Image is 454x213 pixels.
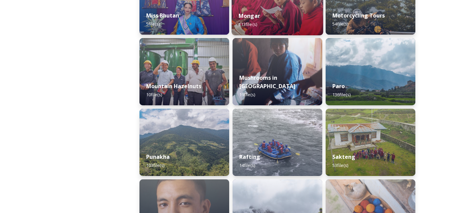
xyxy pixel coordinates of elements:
[239,92,255,98] span: 19 file(s)
[239,153,260,161] strong: Rafting
[326,38,415,105] img: Paro%2520050723%2520by%2520Amp%2520Sripimanwat-20.jpg
[139,38,229,105] img: WattBryan-20170720-0740-P50.jpg
[146,12,179,19] strong: Miss Bhutan
[239,74,295,90] strong: Mushrooms in [GEOGRAPHIC_DATA]
[332,92,350,98] span: 136 file(s)
[239,21,257,27] span: 113 file(s)
[332,162,348,168] span: 53 file(s)
[332,12,385,19] strong: Motorcycling Tours
[239,162,255,168] span: 14 file(s)
[332,153,355,161] strong: Sakteng
[239,12,260,20] strong: Mongar
[326,109,415,176] img: Sakteng%2520070723%2520by%2520Nantawat-5.jpg
[332,82,345,90] strong: Paro
[332,21,348,27] span: 54 file(s)
[146,82,201,90] strong: Mountain Hazelnuts
[146,21,160,27] span: 5 file(s)
[146,92,162,98] span: 10 file(s)
[233,38,322,105] img: _SCH7798.jpg
[233,109,322,176] img: f73f969a-3aba-4d6d-a863-38e7472ec6b1.JPG
[146,162,164,168] span: 103 file(s)
[139,109,229,176] img: 2022-10-01%252012.59.42.jpg
[146,153,170,161] strong: Punakha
